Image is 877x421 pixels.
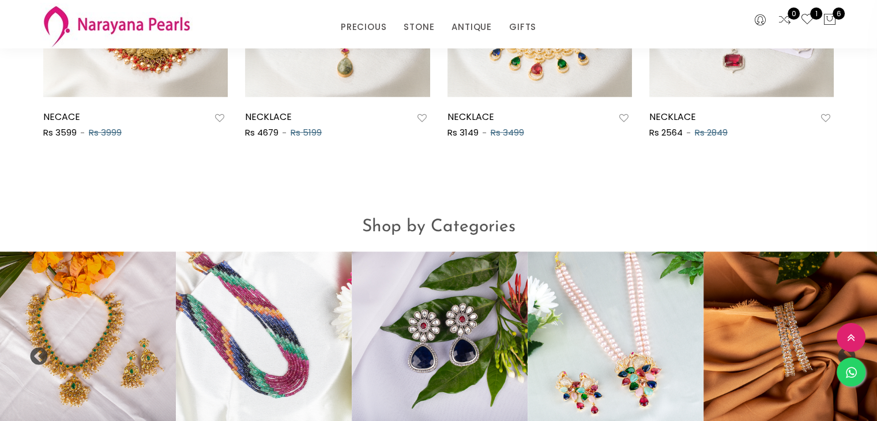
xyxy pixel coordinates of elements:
[833,7,845,20] span: 6
[451,18,492,36] a: ANTIQUE
[509,18,536,36] a: GIFTS
[837,347,848,359] button: Next
[800,13,814,28] a: 1
[43,110,80,123] a: NECACE
[447,126,479,138] span: Rs 3149
[695,126,728,138] span: Rs 2849
[414,111,430,126] button: Add to wishlist
[245,126,278,138] span: Rs 4679
[447,110,494,123] a: NECKLACE
[616,111,632,126] button: Add to wishlist
[491,126,524,138] span: Rs 3499
[818,111,834,126] button: Add to wishlist
[404,18,434,36] a: STONE
[649,126,683,138] span: Rs 2564
[810,7,822,20] span: 1
[778,13,792,28] a: 0
[29,347,40,359] button: Previous
[43,126,77,138] span: Rs 3599
[788,7,800,20] span: 0
[245,110,292,123] a: NECKLACE
[89,126,122,138] span: Rs 3999
[649,110,696,123] a: NECKLACE
[823,13,837,28] button: 6
[212,111,228,126] button: Add to wishlist
[291,126,322,138] span: Rs 5199
[341,18,386,36] a: PRECIOUS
